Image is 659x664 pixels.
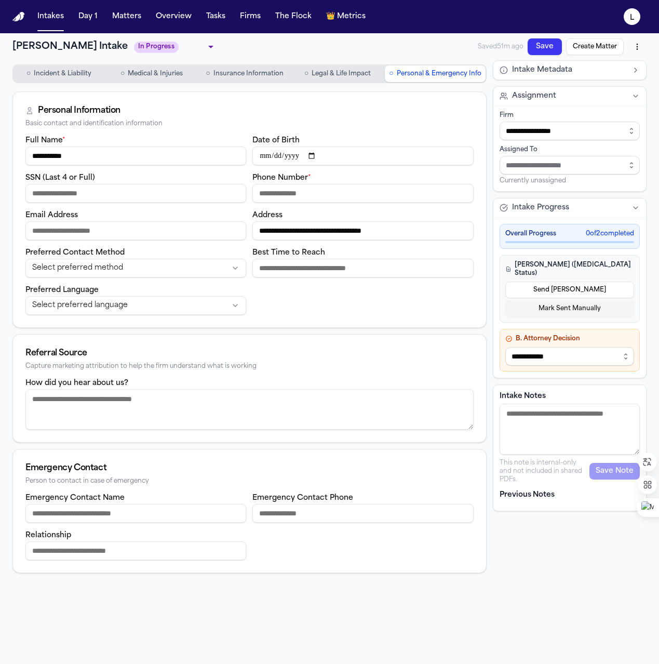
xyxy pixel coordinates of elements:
input: Email address [25,221,246,240]
span: ○ [26,69,31,79]
img: Finch Logo [12,12,25,22]
span: Insurance Information [213,70,284,78]
button: Go to Legal & Life Impact [292,65,383,82]
button: Tasks [202,7,230,26]
span: Saved 51m ago [478,43,523,51]
button: Go to Medical & Injuries [106,65,197,82]
label: Preferred Contact Method [25,249,125,257]
button: Go to Personal & Emergency Info [385,65,485,82]
input: Emergency contact phone [252,504,473,523]
button: Go to Incident & Liability [14,65,104,82]
span: Assignment [512,91,556,101]
input: Select firm [500,122,640,140]
button: Assignment [493,87,646,105]
label: Preferred Language [25,286,99,294]
span: Personal & Emergency Info [397,70,481,78]
div: Assigned To [500,145,640,154]
span: ○ [206,69,210,79]
button: Mark Sent Manually [505,300,634,317]
span: Intake Progress [512,203,569,213]
p: Previous Notes [500,490,640,500]
h4: B. Attorney Decision [505,335,634,343]
input: SSN [25,184,246,203]
label: How did you hear about us? [25,379,128,387]
label: Relationship [25,532,71,539]
button: crownMetrics [322,7,370,26]
span: Intake Metadata [512,65,572,75]
button: Send [PERSON_NAME] [505,282,634,298]
label: Full Name [25,137,65,144]
span: In Progress [134,42,179,53]
span: 0 of 2 completed [586,230,634,238]
span: Medical & Injuries [128,70,183,78]
label: Date of Birth [252,137,300,144]
button: Intake Metadata [493,61,646,79]
input: Emergency contact name [25,504,246,523]
input: Best time to reach [252,259,473,277]
div: Referral Source [25,347,474,360]
span: ○ [304,69,308,79]
label: Best Time to Reach [252,249,325,257]
h4: [PERSON_NAME] ([MEDICAL_DATA] Status) [505,261,634,277]
button: Intake Progress [493,198,646,217]
h1: [PERSON_NAME] Intake [12,39,128,54]
div: Basic contact and identification information [25,120,474,128]
span: Incident & Liability [34,70,91,78]
textarea: Intake notes [500,404,640,455]
label: Emergency Contact Phone [252,494,353,502]
div: Capture marketing attribution to help the firm understand what is working [25,363,474,370]
input: Date of birth [252,147,473,165]
button: Create Matter [566,38,624,55]
a: Home [12,12,25,22]
button: Firms [236,7,265,26]
button: Overview [152,7,196,26]
span: ○ [389,69,393,79]
button: Go to Insurance Information [199,65,290,82]
input: Emergency contact relationship [25,541,246,560]
div: Update intake status [134,39,217,54]
span: Currently unassigned [500,177,566,185]
span: Overall Progress [505,230,556,238]
label: Address [252,211,283,219]
div: Firm [500,111,640,119]
span: Legal & Life Impact [312,70,371,78]
button: More actions [628,37,647,56]
span: crown [326,11,335,22]
label: Emergency Contact Name [25,494,125,502]
input: Full name [25,147,246,165]
div: Person to contact in case of emergency [25,477,474,485]
span: Metrics [337,11,366,22]
input: Phone number [252,184,473,203]
label: SSN (Last 4 or Full) [25,174,95,182]
label: Email Address [25,211,78,219]
input: Assign to staff member [500,156,640,175]
button: Matters [108,7,145,26]
button: Intakes [33,7,68,26]
label: Intake Notes [500,391,640,402]
div: Personal Information [38,104,120,117]
div: Emergency Contact [25,462,474,474]
p: This note is internal-only and not included in shared PDFs. [500,459,589,484]
button: The Flock [271,7,316,26]
button: Save [528,38,562,55]
button: Day 1 [74,7,102,26]
span: ○ [120,69,125,79]
input: Address [252,221,473,240]
label: Phone Number [252,174,311,182]
text: L [630,14,634,21]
